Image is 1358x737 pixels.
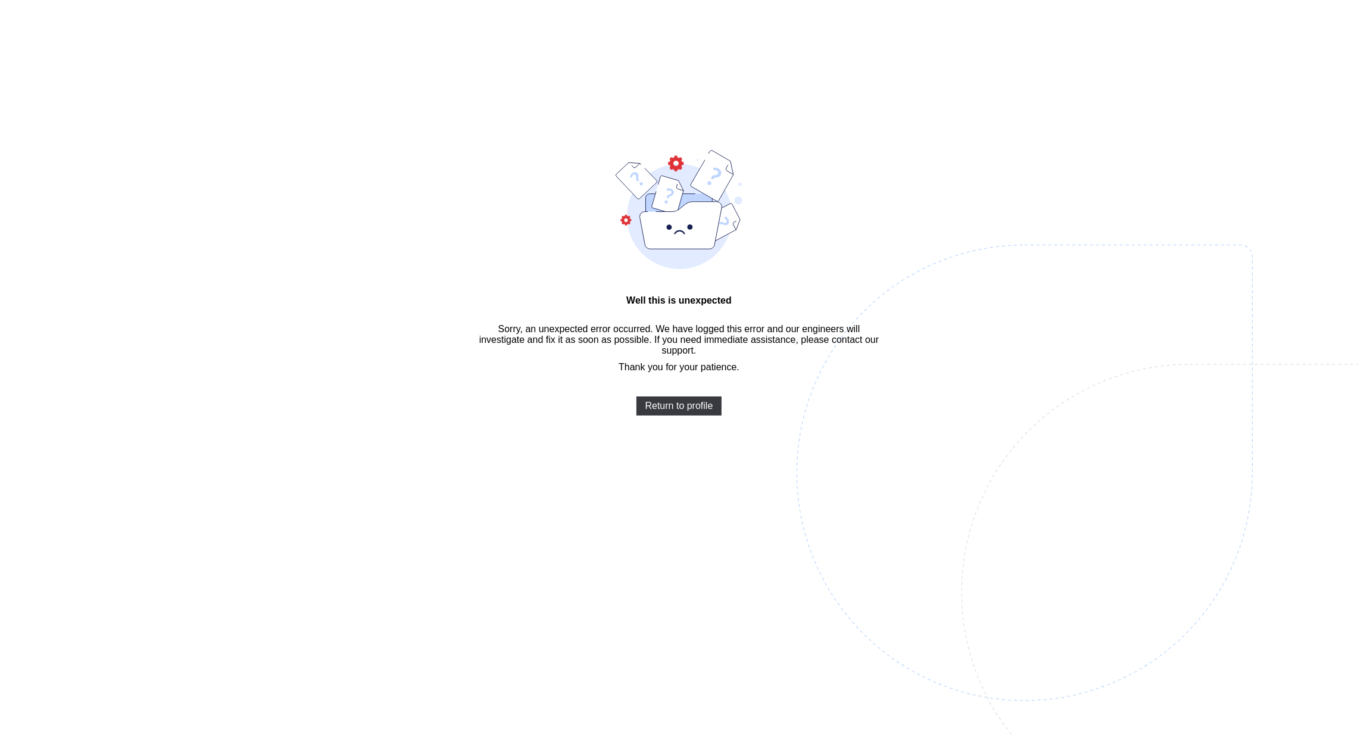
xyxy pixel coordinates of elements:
[475,295,882,306] span: Well this is unexpected
[616,150,742,269] img: error-bound.9d27ae2af7d8ffd69f21ced9f822e0fd.svg
[619,362,739,372] span: Thank you for your patience.
[475,324,882,356] span: Sorry, an unexpected error occurred. We have logged this error and our engineers will investigate...
[645,401,713,411] span: Return to profile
